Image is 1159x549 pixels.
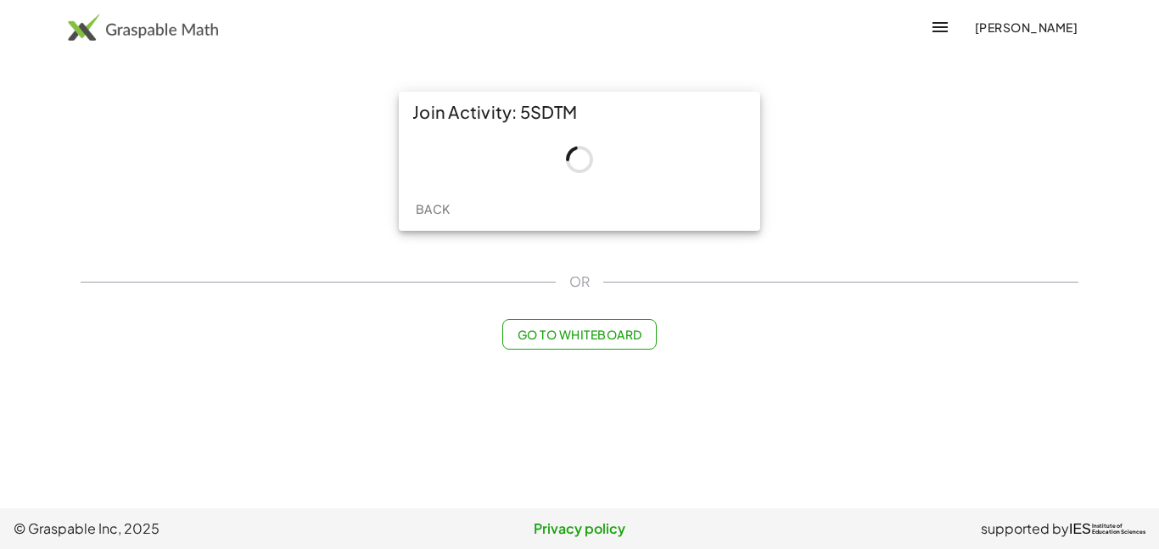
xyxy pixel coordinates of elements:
span: Back [415,201,450,216]
button: Go to Whiteboard [502,319,656,350]
a: Privacy policy [391,518,769,539]
span: IES [1069,521,1091,537]
span: supported by [981,518,1069,539]
span: Go to Whiteboard [517,327,641,342]
button: [PERSON_NAME] [960,12,1091,42]
span: © Graspable Inc, 2025 [14,518,391,539]
div: Join Activity: 5SDTM [399,92,760,132]
span: Institute of Education Sciences [1092,524,1145,535]
button: Back [406,193,460,224]
span: [PERSON_NAME] [974,20,1078,35]
span: OR [569,272,590,292]
a: IESInstitute ofEducation Sciences [1069,518,1145,539]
